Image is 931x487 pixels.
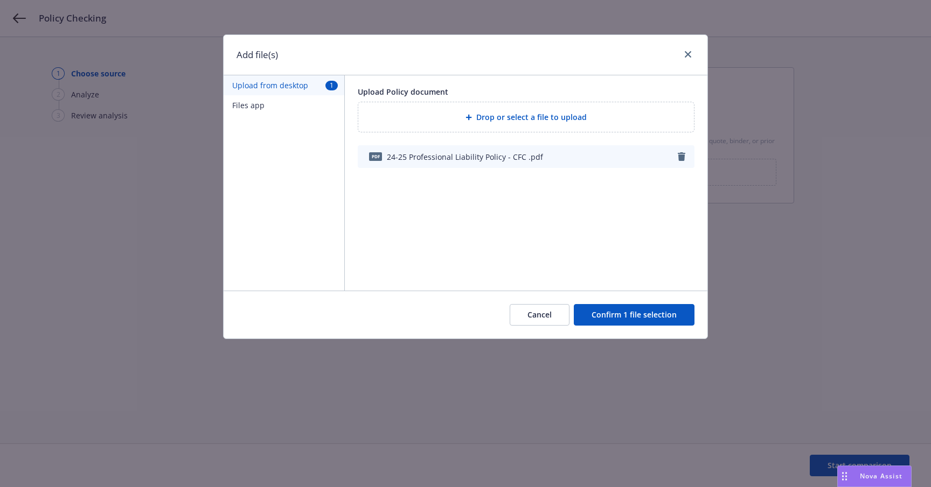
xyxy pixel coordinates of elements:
[237,48,278,62] h1: Add file(s)
[325,81,338,90] span: 1
[358,102,694,132] div: Drop or select a file to upload
[476,111,587,123] span: Drop or select a file to upload
[224,95,344,115] button: Files app
[682,48,694,61] a: close
[369,152,382,160] span: pdf
[837,465,912,487] button: Nova Assist
[838,466,851,486] div: Drag to move
[510,304,569,326] button: Cancel
[358,86,694,97] div: Upload Policy document
[574,304,694,326] button: Confirm 1 file selection
[224,75,344,95] button: Upload from desktop1
[387,151,543,163] span: 24-25 Professional Liability Policy - CFC .pdf
[860,471,902,481] span: Nova Assist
